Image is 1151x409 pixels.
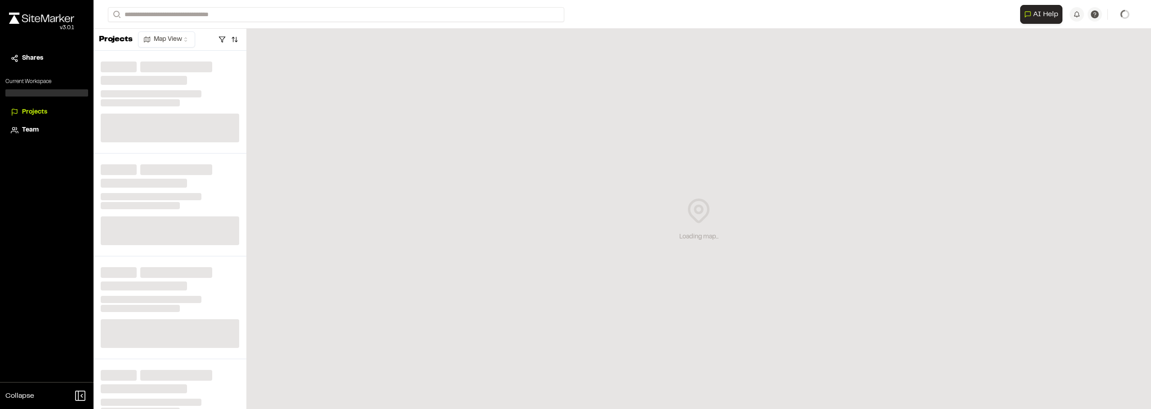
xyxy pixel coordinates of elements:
a: Team [11,125,83,135]
div: Oh geez...please don't... [9,24,74,32]
span: Team [22,125,39,135]
img: rebrand.png [9,13,74,24]
span: AI Help [1033,9,1058,20]
a: Shares [11,53,83,63]
div: Open AI Assistant [1020,5,1066,24]
span: Collapse [5,391,34,401]
div: Loading map... [679,232,718,242]
span: Shares [22,53,43,63]
p: Current Workspace [5,78,88,86]
button: Open AI Assistant [1020,5,1062,24]
span: Projects [22,107,47,117]
button: Search [108,7,124,22]
p: Projects [99,34,133,46]
a: Projects [11,107,83,117]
